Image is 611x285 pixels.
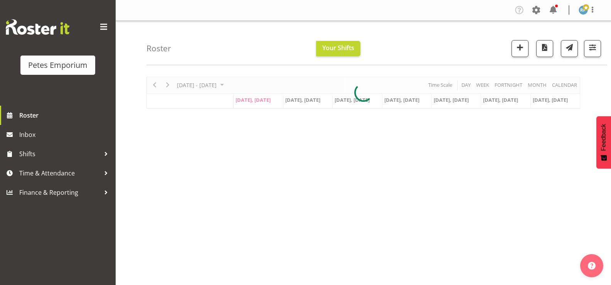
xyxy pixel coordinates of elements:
span: Roster [19,110,112,121]
button: Send a list of all shifts for the selected filtered period to all rostered employees. [561,40,578,57]
img: reina-puketapu721.jpg [579,5,588,15]
button: Download a PDF of the roster according to the set date range. [536,40,553,57]
button: Feedback - Show survey [596,116,611,169]
span: Finance & Reporting [19,187,100,198]
button: Filter Shifts [584,40,601,57]
img: help-xxl-2.png [588,262,596,270]
span: Inbox [19,129,112,140]
div: Petes Emporium [28,59,88,71]
h4: Roster [146,44,171,53]
img: Rosterit website logo [6,19,69,35]
span: Your Shifts [322,44,354,52]
button: Add a new shift [512,40,529,57]
button: Your Shifts [316,41,360,56]
span: Shifts [19,148,100,160]
span: Time & Attendance [19,167,100,179]
span: Feedback [600,124,607,151]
